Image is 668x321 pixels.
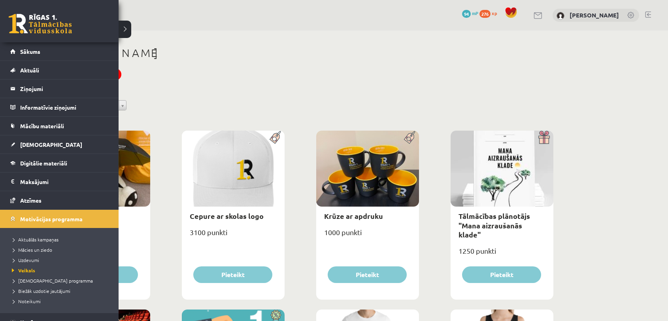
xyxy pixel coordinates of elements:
span: Aktuālās kampaņas [10,236,58,243]
span: [DEMOGRAPHIC_DATA] programma [10,277,93,284]
span: Sākums [20,48,40,55]
span: Motivācijas programma [20,215,83,222]
span: 94 [462,10,471,18]
span: Noteikumi [10,298,41,304]
img: Dāvana ar pārsteigumu [536,131,553,144]
div: 1250 punkti [451,244,553,264]
div: 1000 punkti [316,226,419,245]
a: Biežāk uzdotie jautājumi [10,287,111,294]
span: Biežāk uzdotie jautājumi [10,288,70,294]
a: [DEMOGRAPHIC_DATA] programma [10,277,111,284]
a: Ziņojumi [10,80,109,98]
a: Sākums [10,42,109,61]
button: Pieteikt [328,266,407,283]
button: Pieteikt [462,266,541,283]
span: 276 [479,10,491,18]
span: Atzīmes [20,197,42,204]
span: Uzdevumi [10,257,39,263]
button: Pieteikt [193,266,272,283]
span: Veikals [10,267,35,274]
span: Digitālie materiāli [20,160,67,167]
a: Krūze ar apdruku [324,211,383,220]
a: Mācies un ziedo [10,246,111,253]
legend: Ziņojumi [20,80,109,98]
a: Uzdevumi [10,256,111,264]
a: Digitālie materiāli [10,154,109,172]
a: Cepure ar skolas logo [190,211,264,220]
div: 3100 punkti [182,226,285,245]
a: Noteikumi [10,298,111,305]
a: Atzīmes [10,191,109,209]
a: Rīgas 1. Tālmācības vidusskola [9,14,72,34]
a: Tālmācības plānotājs "Mana aizraušanās klade" [459,211,530,239]
h1: [PERSON_NAME] [47,46,553,60]
a: Veikals [10,267,111,274]
img: Populāra prece [401,131,419,144]
a: [DEMOGRAPHIC_DATA] [10,135,109,154]
legend: Informatīvie ziņojumi [20,98,109,116]
legend: Maksājumi [20,173,109,191]
span: xp [492,10,497,16]
a: Motivācijas programma [10,210,109,228]
img: Ričards Stepiņš [557,12,564,20]
span: Mācību materiāli [20,122,64,129]
a: Maksājumi [10,173,109,191]
a: Aktuālās kampaņas [10,236,111,243]
span: Mācies un ziedo [10,247,52,253]
span: Aktuāli [20,66,39,74]
a: 276 xp [479,10,501,16]
span: [DEMOGRAPHIC_DATA] [20,141,82,148]
img: Populāra prece [267,131,285,144]
span: mP [472,10,478,16]
a: 94 mP [462,10,478,16]
a: Informatīvie ziņojumi [10,98,109,116]
a: Aktuāli [10,61,109,79]
a: Mācību materiāli [10,117,109,135]
a: [PERSON_NAME] [570,11,619,19]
